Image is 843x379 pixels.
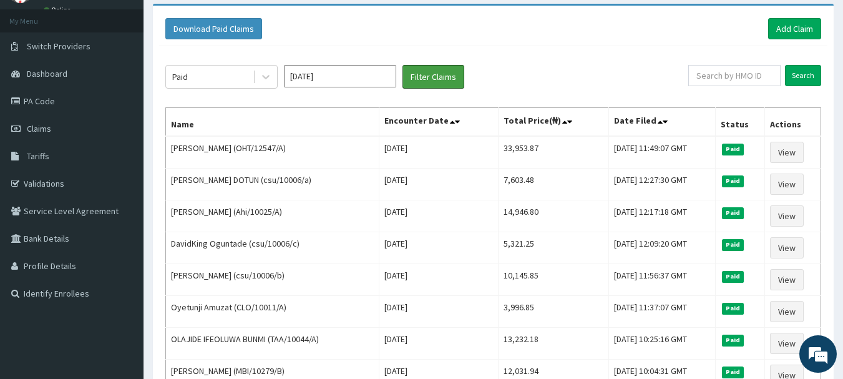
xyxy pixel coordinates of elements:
[379,169,498,200] td: [DATE]
[722,144,744,155] span: Paid
[498,232,608,264] td: 5,321.25
[379,296,498,328] td: [DATE]
[722,175,744,187] span: Paid
[379,264,498,296] td: [DATE]
[498,296,608,328] td: 3,996.85
[284,65,396,87] input: Select Month and Year
[166,296,379,328] td: Oyetunji Amuzat (CLO/10011/A)
[402,65,464,89] button: Filter Claims
[498,328,608,360] td: 13,232.18
[498,108,608,137] th: Total Price(₦)
[6,249,238,293] textarea: Type your message and hit 'Enter'
[166,264,379,296] td: [PERSON_NAME] (csu/10006/b)
[27,41,90,52] span: Switch Providers
[166,136,379,169] td: [PERSON_NAME] (OHT/12547/A)
[23,62,51,94] img: d_794563401_company_1708531726252_794563401
[166,328,379,360] td: OLAJIDE IFEOLUWA BUNMI (TAA/10044/A)
[72,111,172,237] span: We're online!
[166,232,379,264] td: DavidKing Oguntade (csu/10006/c)
[608,296,715,328] td: [DATE] 11:37:07 GMT
[379,108,498,137] th: Encounter Date
[722,367,744,378] span: Paid
[498,264,608,296] td: 10,145.85
[764,108,821,137] th: Actions
[785,65,821,86] input: Search
[722,271,744,282] span: Paid
[770,269,804,290] a: View
[498,200,608,232] td: 14,946.80
[770,237,804,258] a: View
[770,142,804,163] a: View
[44,6,74,14] a: Online
[722,335,744,346] span: Paid
[166,200,379,232] td: [PERSON_NAME] (Ahi/10025/A)
[172,71,188,83] div: Paid
[722,207,744,219] span: Paid
[205,6,235,36] div: Minimize live chat window
[770,205,804,227] a: View
[722,239,744,250] span: Paid
[722,303,744,314] span: Paid
[608,108,715,137] th: Date Filed
[608,136,715,169] td: [DATE] 11:49:07 GMT
[27,123,51,134] span: Claims
[379,200,498,232] td: [DATE]
[27,150,49,162] span: Tariffs
[498,169,608,200] td: 7,603.48
[768,18,821,39] a: Add Claim
[166,169,379,200] td: [PERSON_NAME] DOTUN (csu/10006/a)
[498,136,608,169] td: 33,953.87
[166,108,379,137] th: Name
[688,65,781,86] input: Search by HMO ID
[379,328,498,360] td: [DATE]
[770,333,804,354] a: View
[379,136,498,169] td: [DATE]
[608,169,715,200] td: [DATE] 12:27:30 GMT
[27,68,67,79] span: Dashboard
[770,301,804,322] a: View
[608,328,715,360] td: [DATE] 10:25:16 GMT
[65,70,210,86] div: Chat with us now
[608,264,715,296] td: [DATE] 11:56:37 GMT
[770,174,804,195] a: View
[608,200,715,232] td: [DATE] 12:17:18 GMT
[165,18,262,39] button: Download Paid Claims
[379,232,498,264] td: [DATE]
[715,108,764,137] th: Status
[608,232,715,264] td: [DATE] 12:09:20 GMT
